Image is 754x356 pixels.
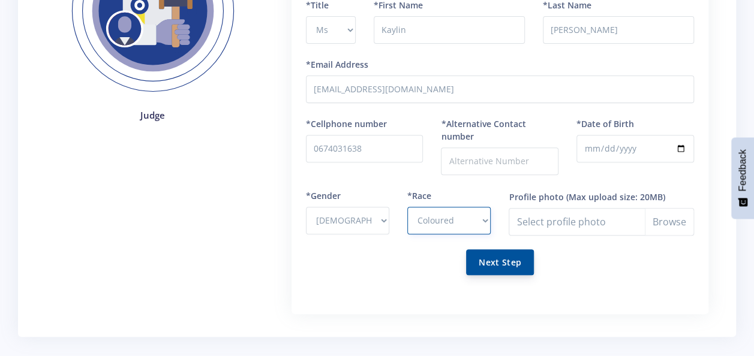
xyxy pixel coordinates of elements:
label: Profile photo [509,191,563,203]
label: *Gender [306,189,341,202]
button: Feedback - Show survey [731,137,754,219]
label: *Race [407,189,431,202]
label: *Alternative Contact number [441,117,558,143]
input: Email Address [306,76,694,103]
input: Last Name [543,16,694,44]
label: (Max upload size: 20MB) [566,191,665,203]
input: First Name [374,16,525,44]
button: Next Step [466,249,534,275]
input: Alternative Number [441,147,558,175]
input: Number with no spaces [306,135,423,162]
label: *Email Address [306,58,368,71]
label: *Date of Birth [576,117,634,130]
h4: Judge [55,108,251,122]
label: *Cellphone number [306,117,387,130]
span: Feedback [737,149,748,191]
